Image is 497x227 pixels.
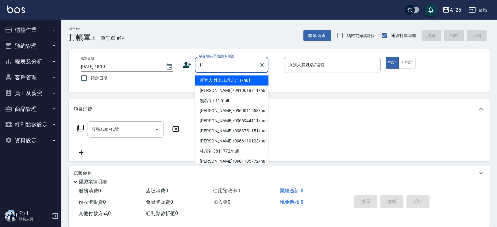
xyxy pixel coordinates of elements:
span: 結帳前確認明細 [347,32,377,39]
li: [PERSON_NAME]/0983751151/null [195,126,268,136]
button: 資料設定 [2,133,59,149]
span: 現金應收 0 [280,199,303,205]
label: 帳單日期 [81,56,94,61]
button: 客戶管理 [2,70,59,85]
button: Clear [258,61,266,69]
p: 店販銷售 [74,170,92,177]
p: 項目消費 [74,106,92,112]
button: AT25 [440,4,464,16]
span: 預收卡販賣 0 [79,199,106,205]
button: 登出 [466,4,490,16]
li: 無名字/ 11/null [195,96,268,106]
span: 店販消費 0 [146,188,168,194]
button: 指定 [386,57,399,69]
span: 其他付款方式 0 [79,210,111,216]
span: 連續打單結帳 [391,32,417,39]
button: Choose date, selected date is 2025-09-23 [162,59,177,74]
button: 員工及薪資 [2,85,59,101]
h3: 打帳單 [69,33,91,42]
button: 預約管理 [2,38,59,54]
li: [PERSON_NAME]/0960011558/null [195,106,268,116]
input: YYYY/MM/DD hh:mm [81,62,160,72]
span: 上一筆訂單:#14 [91,34,125,42]
span: 業績合計 0 [280,188,303,194]
img: Person [5,210,17,222]
span: 扣入金 0 [213,199,230,205]
button: 商品管理 [2,101,59,117]
img: Logo [7,6,25,13]
h2: Key In [69,27,91,31]
button: 不指定 [399,57,416,69]
div: 項目消費 [69,99,490,119]
div: 店販銷售 [69,166,490,181]
button: save [425,4,437,16]
div: AT25 [450,6,461,14]
label: 顧客姓名/手機號碼/編號 [199,54,234,59]
li: 新客人 姓名未設定/11/null [195,75,268,85]
button: 櫃檯作業 [2,22,59,38]
li: 林/0913811772/null [195,146,268,156]
span: 使用預收卡 0 [213,188,240,194]
button: 紅利點數設定 [2,117,59,133]
button: Open [152,125,162,134]
button: 帳單速查 [303,30,331,41]
button: 報表及分析 [2,54,59,70]
p: 隱藏業績明細 [79,179,107,185]
span: 鎖定日期 [91,75,108,81]
h5: 公司 [19,210,50,216]
li: [PERSON_NAME]/0910618711/null [195,85,268,96]
li: [PERSON_NAME]/0966110123/null [195,136,268,146]
span: 紅利點數折抵 0 [146,210,178,216]
p: 服務人員 [19,216,50,222]
span: 服務消費 0 [79,188,101,194]
li: [PERSON_NAME]/0966944111/null [195,116,268,126]
span: 會員卡販賣 0 [146,199,173,205]
li: [PERSON_NAME]/0981105772/null [195,156,268,166]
